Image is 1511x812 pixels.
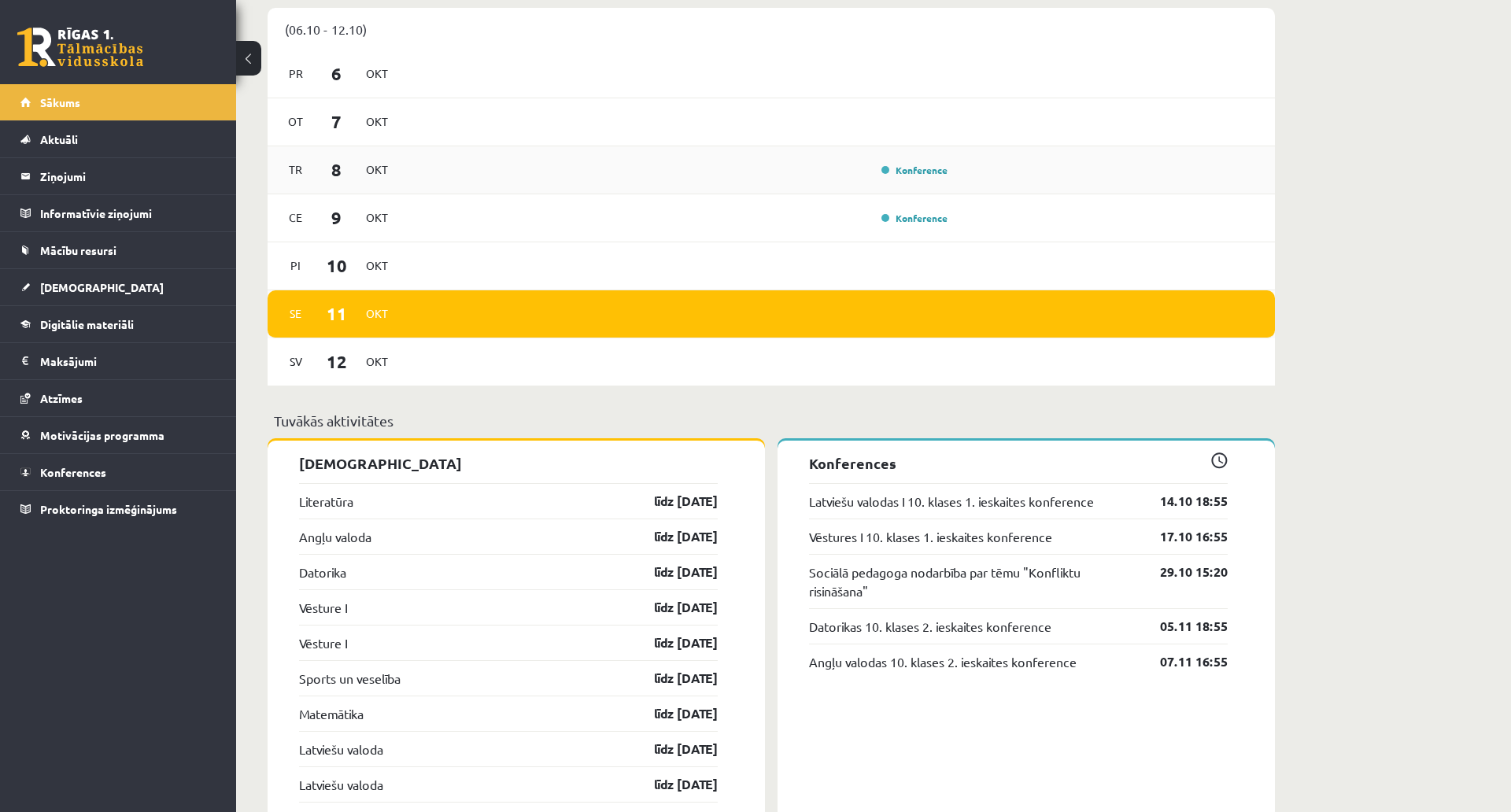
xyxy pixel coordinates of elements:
a: līdz [DATE] [626,563,718,581]
span: Okt [360,109,393,134]
span: Tr [279,157,312,182]
a: Digitālie materiāli [20,306,216,342]
a: Sākums [20,84,216,120]
a: Angļu valodas 10. klases 2. ieskaites konference [809,652,1077,671]
legend: Ziņojumi [40,158,216,194]
span: 11 [312,301,361,327]
span: Okt [360,157,393,182]
a: 07.11 16:55 [1136,652,1228,671]
a: līdz [DATE] [626,669,718,688]
legend: Maksājumi [40,343,216,379]
a: 29.10 15:20 [1136,563,1228,581]
span: Ce [279,205,312,230]
a: līdz [DATE] [626,492,718,511]
p: Konferences [809,452,1228,474]
a: Proktoringa izmēģinājums [20,491,216,527]
a: Atzīmes [20,380,216,416]
span: Proktoringa izmēģinājums [40,502,177,516]
span: Konferences [40,465,106,479]
span: Okt [360,349,393,374]
span: Okt [360,205,393,230]
span: Motivācijas programma [40,428,164,442]
a: līdz [DATE] [626,527,718,546]
a: Latviešu valoda [299,775,383,794]
span: Okt [360,61,393,86]
a: Rīgas 1. Tālmācības vidusskola [17,28,143,67]
span: Sākums [40,95,80,109]
a: Konferences [20,454,216,490]
a: Motivācijas programma [20,417,216,453]
a: Informatīvie ziņojumi [20,195,216,231]
span: Okt [360,301,393,326]
a: līdz [DATE] [626,704,718,723]
p: [DEMOGRAPHIC_DATA] [299,452,718,474]
a: Vēsture I [299,633,347,652]
a: Vēstures I 10. klases 1. ieskaites konference [809,527,1052,546]
legend: Informatīvie ziņojumi [40,195,216,231]
a: Latviešu valodas I 10. klases 1. ieskaites konference [809,492,1094,511]
a: Mācību resursi [20,232,216,268]
span: 10 [312,253,361,279]
a: līdz [DATE] [626,598,718,617]
a: Matemātika [299,704,364,723]
a: Sports un veselība [299,669,401,688]
a: Datorika [299,563,346,581]
a: Konference [881,164,948,176]
span: Atzīmes [40,391,83,405]
span: 8 [312,157,361,183]
span: Aktuāli [40,132,78,146]
a: Literatūra [299,492,353,511]
a: Datorikas 10. klases 2. ieskaites konference [809,617,1051,636]
a: Aktuāli [20,121,216,157]
span: 12 [312,349,361,375]
a: 14.10 18:55 [1136,492,1228,511]
div: (06.10 - 12.10) [268,8,1275,50]
span: Se [279,301,312,326]
a: 05.11 18:55 [1136,617,1228,636]
span: 7 [312,109,361,135]
a: 17.10 16:55 [1136,527,1228,546]
a: līdz [DATE] [626,633,718,652]
a: Angļu valoda [299,527,371,546]
span: Digitālie materiāli [40,317,134,331]
a: [DEMOGRAPHIC_DATA] [20,269,216,305]
span: Sv [279,349,312,374]
span: Pi [279,253,312,278]
a: Maksājumi [20,343,216,379]
a: Vēsture I [299,598,347,617]
a: Sociālā pedagoga nodarbība par tēmu "Konfliktu risināšana" [809,563,1136,600]
a: Konference [881,212,948,224]
span: 6 [312,61,361,87]
a: Latviešu valoda [299,740,383,758]
span: 9 [312,205,361,231]
a: līdz [DATE] [626,740,718,758]
span: Mācību resursi [40,243,116,257]
a: līdz [DATE] [626,775,718,794]
span: [DEMOGRAPHIC_DATA] [40,280,164,294]
p: Tuvākās aktivitātes [274,410,1269,431]
span: Okt [360,253,393,278]
span: Pr [279,61,312,86]
a: Ziņojumi [20,158,216,194]
span: Ot [279,109,312,134]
